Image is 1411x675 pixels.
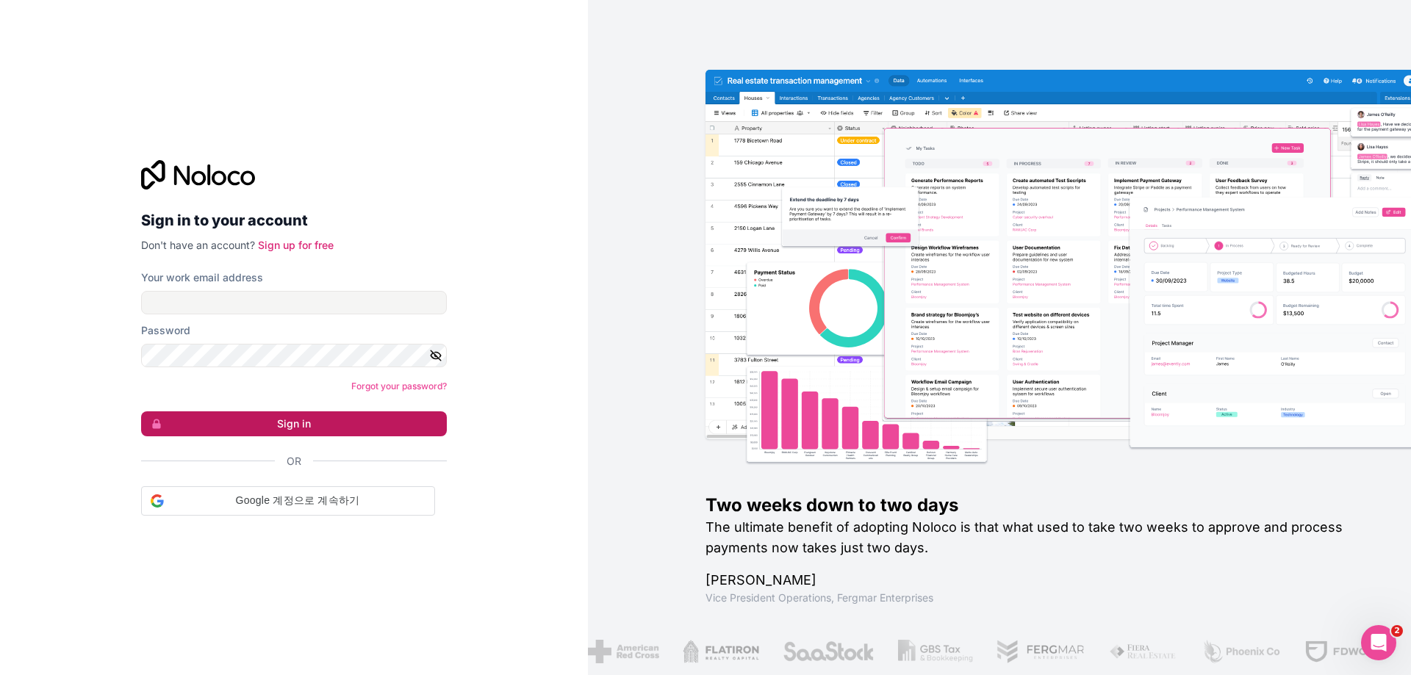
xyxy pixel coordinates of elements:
[141,411,447,436] button: Sign in
[1391,625,1403,637] span: 2
[705,494,1364,517] h1: Two weeks down to two days
[782,640,875,663] img: /assets/saastock-C6Zbiodz.png
[1304,640,1390,663] img: /assets/fdworks-Bi04fVtw.png
[588,640,659,663] img: /assets/american-red-cross-BAupjrZR.png
[141,207,447,234] h2: Sign in to your account
[996,640,1085,663] img: /assets/fergmar-CudnrXN5.png
[1109,640,1178,663] img: /assets/fiera-fwj2N5v4.png
[141,270,263,285] label: Your work email address
[141,239,255,251] span: Don't have an account?
[1202,640,1281,663] img: /assets/phoenix-BREaitsQ.png
[683,640,759,663] img: /assets/flatiron-C8eUkumj.png
[170,493,426,508] span: Google 계정으로 계속하기
[705,517,1364,558] h2: The ultimate benefit of adopting Noloco is that what used to take two weeks to approve and proces...
[141,486,435,516] div: Google 계정으로 계속하기
[258,239,334,251] a: Sign up for free
[705,570,1364,591] h1: [PERSON_NAME]
[141,291,447,314] input: Email address
[898,640,973,663] img: /assets/gbstax-C-GtDUiK.png
[351,380,447,391] a: Forgot your password?
[705,591,1364,605] h1: Vice President Operations , Fergmar Enterprises
[141,344,447,367] input: Password
[141,323,190,338] label: Password
[287,454,301,469] span: Or
[1361,625,1396,660] iframe: Intercom live chat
